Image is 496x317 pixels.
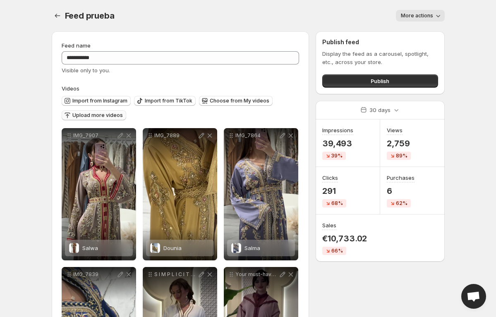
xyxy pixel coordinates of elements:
[235,132,278,139] p: IMG_7864
[387,174,415,182] h3: Purchases
[62,42,91,49] span: Feed name
[331,200,343,207] span: 68%
[401,12,433,19] span: More actions
[322,50,438,66] p: Display the feed as a carousel, spotlight, etc., across your store.
[62,85,79,92] span: Videos
[62,96,131,106] button: Import from Instagram
[199,96,273,106] button: Choose from My videos
[82,245,98,251] span: Salwa
[134,96,196,106] button: Import from TikTok
[322,74,438,88] button: Publish
[322,126,353,134] h3: Impressions
[244,245,260,251] span: Salma
[52,10,63,21] button: Settings
[387,126,403,134] h3: Views
[62,128,136,260] div: IMG_7907SalwaSalwa
[145,98,192,104] span: Import from TikTok
[396,200,407,207] span: 62%
[65,11,115,21] span: Feed prueba
[396,153,407,159] span: 89%
[210,98,269,104] span: Choose from My videos
[396,10,445,21] button: More actions
[62,67,110,74] span: Visible only to you.
[235,271,278,278] p: Your must-have jellaba for summer 2025 Lumara Collection - Kaftan Elegance kaftan caftan caftanma...
[154,132,197,139] p: IMG_7889
[331,248,343,254] span: 66%
[72,112,123,119] span: Upload more videos
[322,186,346,196] p: 291
[163,245,182,251] span: Dounia
[62,110,126,120] button: Upload more videos
[322,138,353,148] p: 39,493
[322,234,367,243] p: €10,733.02
[371,77,389,85] span: Publish
[72,98,127,104] span: Import from Instagram
[73,132,116,139] p: IMG_7907
[143,128,217,260] div: IMG_7889DouniaDounia
[154,271,197,278] p: S I M P L I C I T Y [PERSON_NAME] caftan caftanmarocain kaftanelegance
[322,38,438,46] h2: Publish feed
[387,138,411,148] p: 2,759
[387,186,415,196] p: 6
[331,153,343,159] span: 39%
[73,271,116,278] p: IMG_7839
[369,106,391,114] p: 30 days
[224,128,298,260] div: IMG_7864SalmaSalma
[322,174,338,182] h3: Clicks
[461,284,486,309] div: Open chat
[322,221,336,229] h3: Sales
